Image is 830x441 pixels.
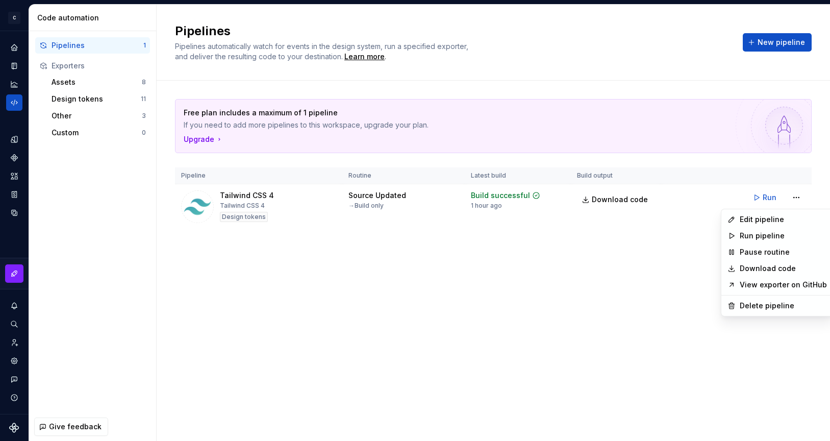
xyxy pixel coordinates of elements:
div: Edit pipeline [740,214,827,225]
a: Download code [740,263,827,274]
div: Delete pipeline [740,301,827,311]
div: Pause routine [740,247,827,257]
a: View exporter on GitHub [740,280,827,290]
div: Run pipeline [740,231,827,241]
